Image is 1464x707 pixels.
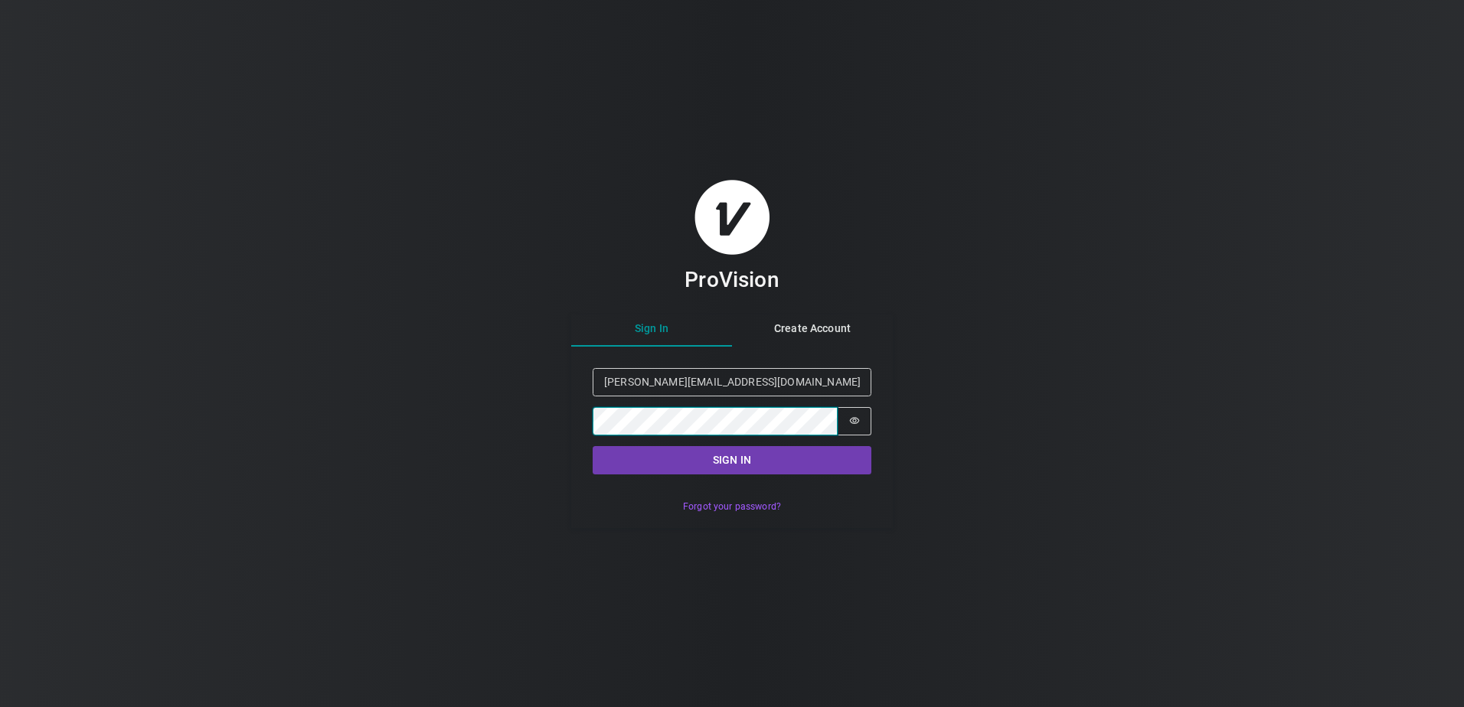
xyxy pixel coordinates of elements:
button: Show password [838,407,871,435]
button: Sign in [593,446,871,474]
button: Sign In [571,313,732,347]
button: Forgot your password? [675,496,789,518]
h3: ProVision [685,266,779,293]
input: Email [593,368,871,396]
button: Create Account [732,313,893,347]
